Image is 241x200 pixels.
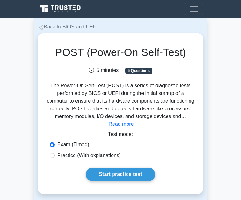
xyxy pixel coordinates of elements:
a: Back to BIOS and UEFI [38,24,97,29]
span: 5 Questions [125,68,152,74]
span: 5 minutes [89,68,119,73]
label: Exam (Timed) [57,141,89,148]
button: Read more [108,120,134,128]
h1: POST (Power-On Self-Test) [46,46,195,59]
div: Test mode: [46,131,195,141]
label: Practice (With explanations) [57,152,121,159]
a: Start practice test [86,168,155,181]
span: The Power-On Self-Test (POST) is a series of diagnostic tests performed by BIOS or UEFI during th... [47,83,194,119]
button: Toggle navigation [185,3,203,15]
